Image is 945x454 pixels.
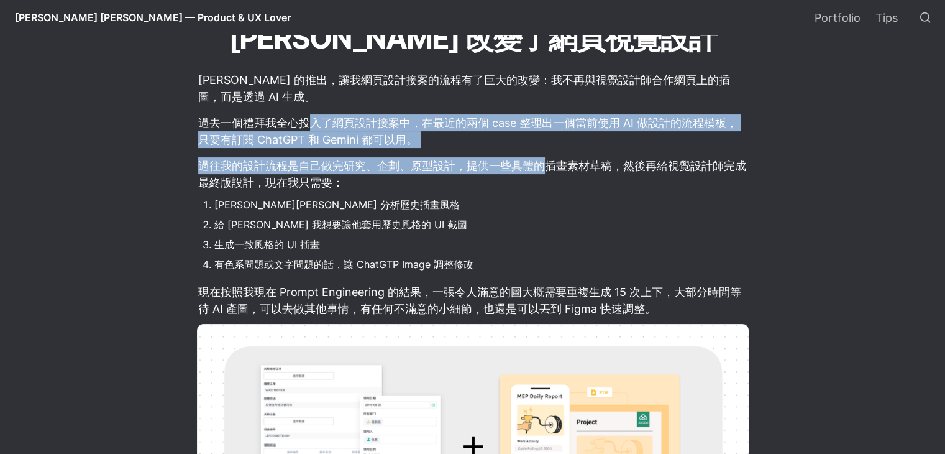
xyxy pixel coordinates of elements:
[214,195,749,214] li: [PERSON_NAME][PERSON_NAME] 分析歷史插畫風格
[15,11,291,24] span: [PERSON_NAME] [PERSON_NAME] — Product & UX Lover
[214,235,749,254] li: 生成一致風格的 UI 插畫
[197,70,749,107] p: [PERSON_NAME] 的推出，讓我網頁設計接案的流程有了巨大的改變：我不再與視覺設計師合作網頁上的插圖，而是透過 AI 生成。
[214,215,749,234] li: 給 [PERSON_NAME] 我想要讓他套用歷史風格的 UI 截圖
[197,155,749,193] p: 過往我的設計流程是自己做完研究、企劃、原型設計，提供一些具體的插畫素材草稿，然後再給視覺設計師完成最終版設計，現在我只需要：
[197,282,749,319] p: 現在按照我現在 Prompt Engineering 的結果，一張令人滿意的圖大概需要重複生成 15 次上下，大部分時間等待 AI 產圖，可以去做其他事情，有任何不滿意的小細節，也還是可以丟到 ...
[214,255,749,274] li: 有色系問題或文字問題的話，讓 ChatGTP Image 調整修改
[197,113,749,150] p: 過去一個禮拜我全心投入了網頁設計接案中，在最近的兩個 case 整理出一個當前使用 AI 做設計的流程模板，只要有訂閱 ChatGPT 和 Gemini 都可以用。
[137,15,808,62] h1: [PERSON_NAME] 改變了網頁視覺設計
